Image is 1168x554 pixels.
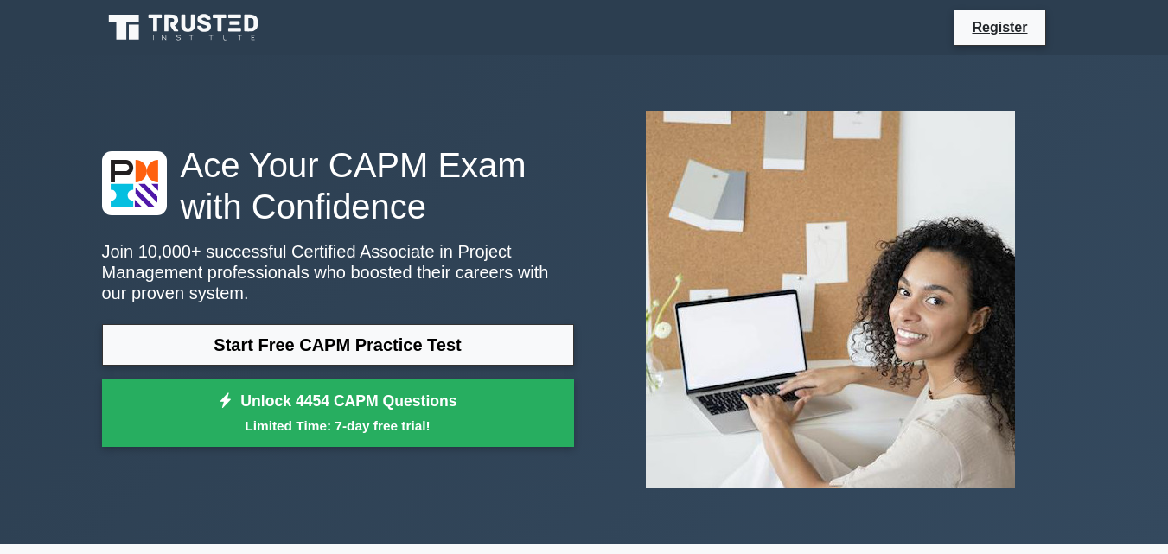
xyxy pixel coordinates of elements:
[102,379,574,448] a: Unlock 4454 CAPM QuestionsLimited Time: 7-day free trial!
[961,16,1037,38] a: Register
[102,144,574,227] h1: Ace Your CAPM Exam with Confidence
[102,324,574,366] a: Start Free CAPM Practice Test
[102,241,574,303] p: Join 10,000+ successful Certified Associate in Project Management professionals who boosted their...
[124,416,552,436] small: Limited Time: 7-day free trial!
